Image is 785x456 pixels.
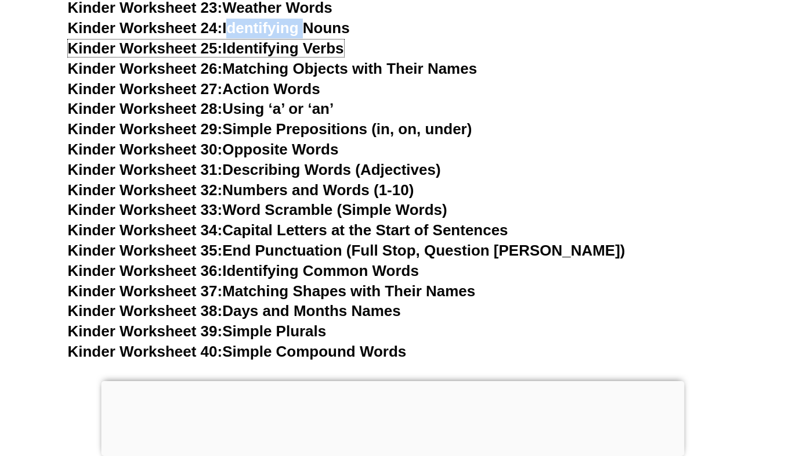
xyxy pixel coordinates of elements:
[68,302,223,319] span: Kinder Worksheet 38:
[68,40,223,57] span: Kinder Worksheet 25:
[68,40,344,57] a: Kinder Worksheet 25:Identifying Verbs
[101,381,684,453] iframe: Advertisement
[68,343,223,360] span: Kinder Worksheet 40:
[68,201,223,218] span: Kinder Worksheet 33:
[68,322,223,340] span: Kinder Worksheet 39:
[68,141,223,158] span: Kinder Worksheet 30:
[68,221,508,239] a: Kinder Worksheet 34:Capital Letters at the Start of Sentences
[68,141,339,158] a: Kinder Worksheet 30:Opposite Words
[592,325,785,456] iframe: Chat Widget
[68,181,414,199] a: Kinder Worksheet 32:Numbers and Words (1-10)
[68,120,472,138] a: Kinder Worksheet 29:Simple Prepositions (in, on, under)
[68,201,447,218] a: Kinder Worksheet 33:Word Scramble (Simple Words)
[68,120,223,138] span: Kinder Worksheet 29:
[68,322,327,340] a: Kinder Worksheet 39:Simple Plurals
[68,60,477,77] a: Kinder Worksheet 26:Matching Objects with Their Names
[68,80,320,98] a: Kinder Worksheet 27:Action Words
[68,262,223,279] span: Kinder Worksheet 36:
[68,302,401,319] a: Kinder Worksheet 38:Days and Months Names
[68,282,476,300] a: Kinder Worksheet 37:Matching Shapes with Their Names
[68,282,223,300] span: Kinder Worksheet 37:
[68,242,223,259] span: Kinder Worksheet 35:
[68,181,223,199] span: Kinder Worksheet 32:
[68,161,223,178] span: Kinder Worksheet 31:
[68,242,625,259] a: Kinder Worksheet 35:End Punctuation (Full Stop, Question [PERSON_NAME])
[68,19,223,37] span: Kinder Worksheet 24:
[68,60,223,77] span: Kinder Worksheet 26:
[68,100,223,117] span: Kinder Worksheet 28:
[68,262,419,279] a: Kinder Worksheet 36:Identifying Common Words
[68,100,334,117] a: Kinder Worksheet 28:Using ‘a’ or ‘an’
[68,161,441,178] a: Kinder Worksheet 31:Describing Words (Adjectives)
[68,80,223,98] span: Kinder Worksheet 27:
[68,221,223,239] span: Kinder Worksheet 34:
[68,343,407,360] a: Kinder Worksheet 40:Simple Compound Words
[68,19,350,37] a: Kinder Worksheet 24:Identifying Nouns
